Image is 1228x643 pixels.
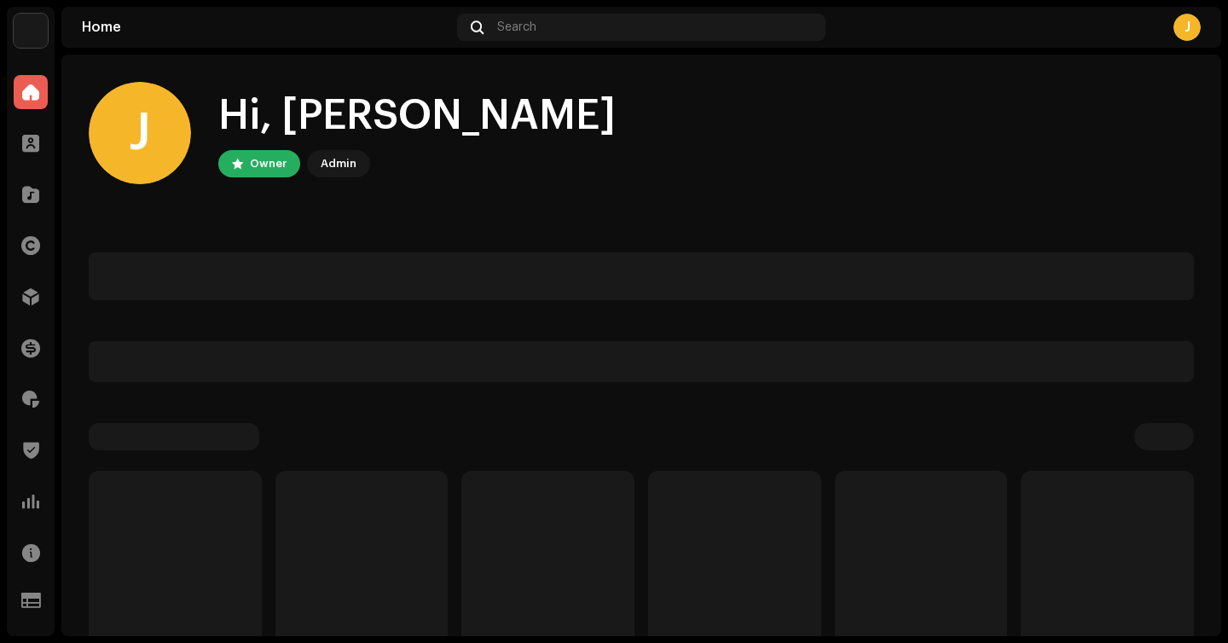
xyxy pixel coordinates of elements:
img: 4ecf9d3c-b546-4c12-a72a-960b8444102a [14,14,48,48]
div: J [89,82,191,184]
div: Owner [250,154,287,174]
div: Hi, [PERSON_NAME] [218,89,616,143]
div: Admin [321,154,356,174]
span: Search [497,20,536,34]
div: J [1173,14,1201,41]
div: Home [82,20,450,34]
